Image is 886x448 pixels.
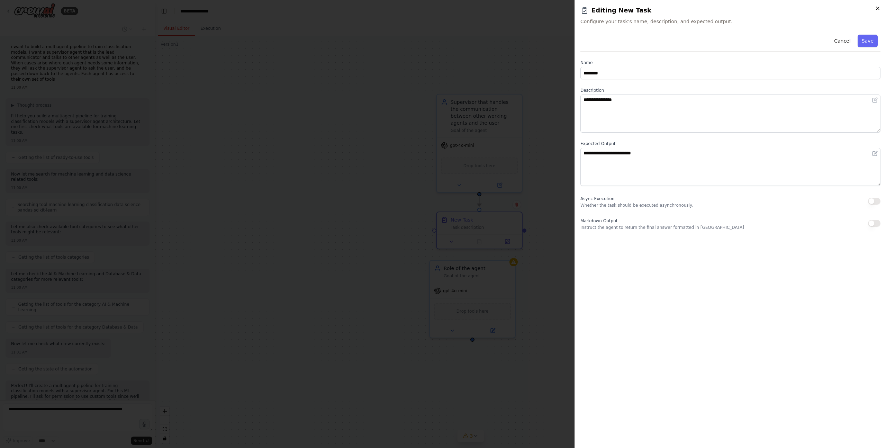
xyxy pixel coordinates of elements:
[580,60,880,65] label: Name
[580,225,744,230] p: Instruct the agent to return the final answer formatted in [GEOGRAPHIC_DATA]
[580,18,880,25] span: Configure your task's name, description, and expected output.
[871,149,879,158] button: Open in editor
[580,203,693,208] p: Whether the task should be executed asynchronously.
[871,96,879,104] button: Open in editor
[580,218,617,223] span: Markdown Output
[580,88,880,93] label: Description
[580,196,614,201] span: Async Execution
[580,141,880,146] label: Expected Output
[830,35,855,47] button: Cancel
[858,35,878,47] button: Save
[580,6,880,15] h2: Editing New Task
